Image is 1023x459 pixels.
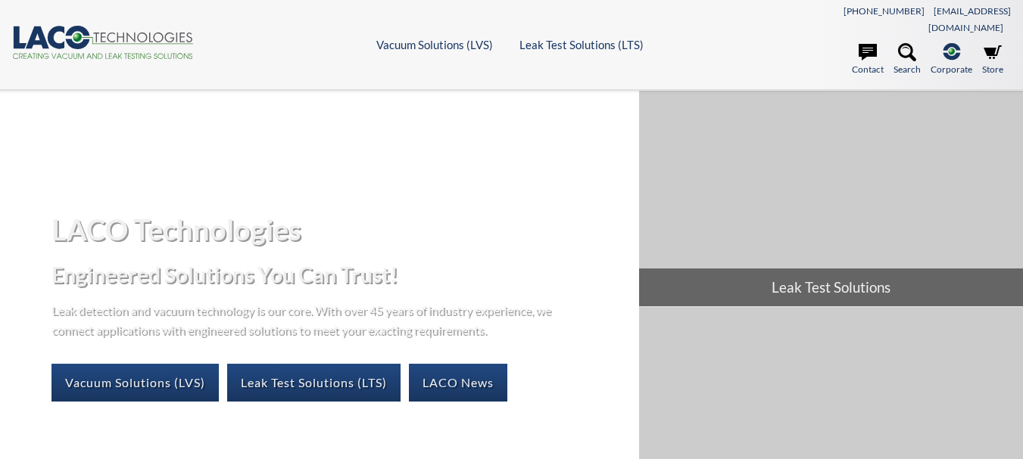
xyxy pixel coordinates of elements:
a: Vacuum Solutions (LVS) [376,38,493,51]
a: Store [982,43,1003,76]
a: Leak Test Solutions (LTS) [227,364,401,402]
a: Search [894,43,921,76]
a: Leak Test Solutions [639,91,1023,305]
a: [PHONE_NUMBER] [844,5,925,17]
a: LACO News [409,364,507,402]
h1: LACO Technologies [51,211,628,248]
h2: Engineered Solutions You Can Trust! [51,261,628,289]
a: [EMAIL_ADDRESS][DOMAIN_NAME] [928,5,1011,33]
a: Vacuum Solutions (LVS) [51,364,219,402]
span: Corporate [931,62,972,76]
span: Leak Test Solutions [639,268,1023,306]
a: Contact [852,43,884,76]
p: Leak detection and vacuum technology is our core. With over 45 years of industry experience, we c... [51,300,559,339]
a: Leak Test Solutions (LTS) [519,38,644,51]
